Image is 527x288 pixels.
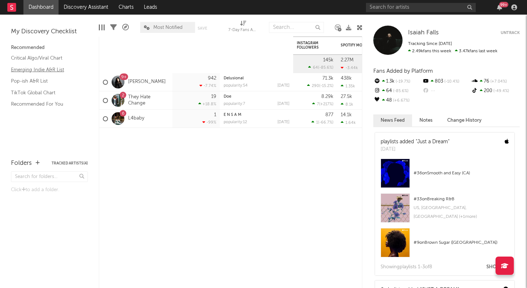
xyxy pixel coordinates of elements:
[11,27,88,36] div: My Discovery Checklist
[341,113,352,117] div: 14.1k
[277,102,289,106] div: [DATE]
[414,195,509,204] div: # 33 on Breaking R&B
[224,95,289,99] div: Doe
[122,18,129,37] div: A&R Pipeline
[208,76,216,81] div: 942
[52,162,88,165] button: Tracked Artists(4)
[392,99,410,103] span: +6.67 %
[416,139,449,144] a: "Just a Dream"
[228,26,258,35] div: 7-Day Fans Added (7-Day Fans Added)
[414,238,509,247] div: # 9 on Brown Sugar ([GEOGRAPHIC_DATA])
[308,65,333,70] div: ( )
[312,84,319,88] span: 290
[408,49,497,53] span: 3.47k fans last week
[341,102,353,107] div: 8.1k
[373,77,422,86] div: 1.3k
[11,43,88,52] div: Recommended
[322,76,333,81] div: 71.3k
[202,120,216,125] div: -99 %
[199,83,216,88] div: -7.74 %
[198,26,207,30] button: Save
[492,89,509,93] span: -49.4 %
[408,42,452,46] span: Tracking Since: [DATE]
[319,121,332,125] span: -66.7 %
[11,159,32,168] div: Folders
[443,80,459,84] span: -10.4 %
[224,84,248,88] div: popularity: 54
[486,265,511,269] button: Show All
[198,102,216,106] div: +18.8 %
[422,77,471,86] div: 803
[489,80,507,84] span: +7.04 %
[373,68,433,74] span: Fans Added by Platform
[414,169,509,178] div: # 36 on Smooth and Easy (CA)
[277,120,289,124] div: [DATE]
[341,65,358,70] div: -3.44k
[471,77,520,86] div: 76
[224,113,289,117] div: E N S A M
[375,228,514,263] a: #9onBrown Sugar ([GEOGRAPHIC_DATA])
[320,102,332,106] span: +217 %
[499,2,508,7] div: 99 +
[408,49,451,53] span: 2.49k fans this week
[211,94,216,99] div: 19
[311,120,333,125] div: ( )
[319,66,332,70] span: -85.6 %
[11,186,88,194] div: Click to add a folder.
[366,3,476,12] input: Search for artists
[375,159,514,193] a: #36onSmooth and Easy (CA)
[412,114,440,126] button: Notes
[471,86,520,96] div: 200
[395,80,410,84] span: -19.7 %
[312,102,333,106] div: ( )
[381,138,449,146] div: playlists added
[110,18,117,37] div: Filters
[316,121,318,125] span: 1
[128,79,166,85] a: [PERSON_NAME]
[214,113,216,117] div: 1
[11,54,81,62] a: Critical Algo/Viral Chart
[323,58,333,62] div: 145k
[11,66,81,74] a: Emerging Indie A&R List
[375,193,514,228] a: #33onBreaking R&BUS, [GEOGRAPHIC_DATA], [GEOGRAPHIC_DATA] (+1more)
[320,84,332,88] span: -15.2 %
[325,113,333,117] div: 877
[99,18,105,37] div: Edit Columns
[422,86,471,96] div: --
[497,4,502,10] button: 99+
[297,41,322,50] div: Instagram Followers
[224,95,231,99] a: Doe
[341,43,396,48] div: Spotify Monthly Listeners
[408,30,439,36] span: Isaiah Falls
[11,171,88,182] input: Search for folders...
[373,86,422,96] div: 64
[307,83,333,88] div: ( )
[224,113,242,117] a: E N S A M
[381,263,432,272] div: Showing playlist s 1- 3 of 8
[440,114,489,126] button: Change History
[128,115,144,122] a: L4baby
[153,25,183,30] span: Most Notified
[341,94,352,99] div: 27.5k
[11,77,81,85] a: Pop-ish A&R List
[317,102,319,106] span: 7
[313,66,318,70] span: 64
[373,96,422,105] div: 48
[277,84,289,88] div: [DATE]
[224,76,244,80] a: Delusional
[341,58,354,62] div: 2.27M
[321,94,333,99] div: 8.29k
[128,94,169,107] a: They Hate Change
[224,120,247,124] div: popularity: 12
[269,22,324,33] input: Search...
[11,89,81,97] a: TikTok Global Chart
[408,29,439,37] a: Isaiah Falls
[228,18,258,37] div: 7-Day Fans Added (7-Day Fans Added)
[414,204,509,221] div: US, [GEOGRAPHIC_DATA], [GEOGRAPHIC_DATA] (+ 1 more)
[224,102,245,106] div: popularity: 7
[501,29,520,37] button: Untrack
[341,84,355,88] div: 1.35k
[392,89,408,93] span: -85.6 %
[341,76,352,81] div: 438k
[224,76,289,80] div: Delusional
